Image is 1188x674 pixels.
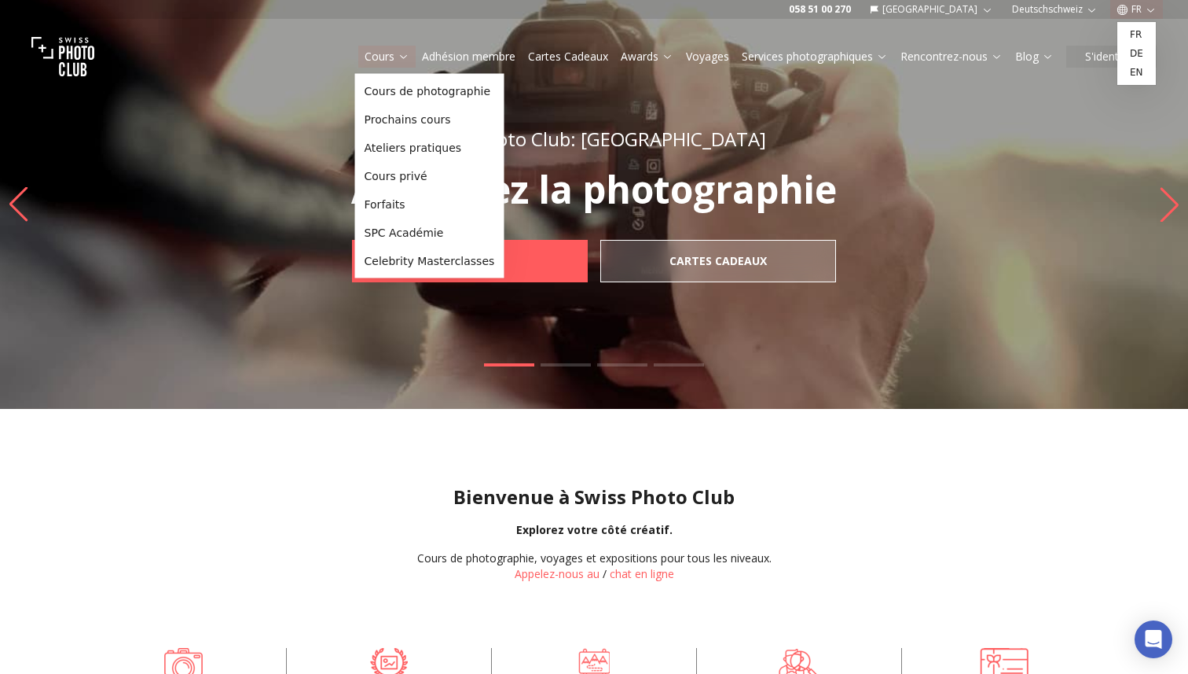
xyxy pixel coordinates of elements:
a: Cours privé [358,162,501,190]
a: Voyages [686,49,729,64]
a: Prochains cours [358,105,501,134]
a: en [1120,63,1153,82]
b: Cartes Cadeaux [669,253,767,269]
a: Forfaits [358,190,501,219]
button: Awards [614,46,680,68]
a: Blog [1015,49,1054,64]
a: de [1120,44,1153,63]
button: Adhésion membre [416,46,522,68]
button: S'identifier [1066,46,1157,68]
button: Voyages [680,46,735,68]
a: Celebrity Masterclasses [358,247,501,275]
a: Cours [365,49,409,64]
button: Rencontrez-nous [894,46,1009,68]
button: Cours [358,46,416,68]
div: Explorez votre côté créatif. [13,522,1175,538]
a: 058 51 00 270 [789,3,851,16]
a: SPC Académie [358,219,501,247]
a: Ateliers pratiques [358,134,501,162]
span: Swiss Photo Club: [GEOGRAPHIC_DATA] [422,126,766,152]
div: FR [1117,22,1156,85]
button: Cartes Cadeaux [522,46,614,68]
div: Open Intercom Messenger [1135,621,1172,658]
a: Cours [352,240,588,282]
a: Cartes Cadeaux [528,49,608,64]
img: Swiss photo club [31,25,94,88]
button: Blog [1009,46,1060,68]
h1: Bienvenue à Swiss Photo Club [13,484,1175,510]
a: fr [1120,25,1153,44]
a: Rencontrez-nous [900,49,1003,64]
a: Awards [621,49,673,64]
a: Adhésion membre [422,49,515,64]
div: Cours de photographie, voyages et expositions pour tous les niveaux. [417,551,772,566]
a: Cartes Cadeaux [600,240,836,282]
button: chat en ligne [610,566,674,582]
a: Appelez-nous au [515,566,599,581]
button: Services photographiques [735,46,894,68]
div: / [417,551,772,582]
p: Apprenez la photographie [317,171,871,208]
a: Cours de photographie [358,77,501,105]
a: Services photographiques [742,49,888,64]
